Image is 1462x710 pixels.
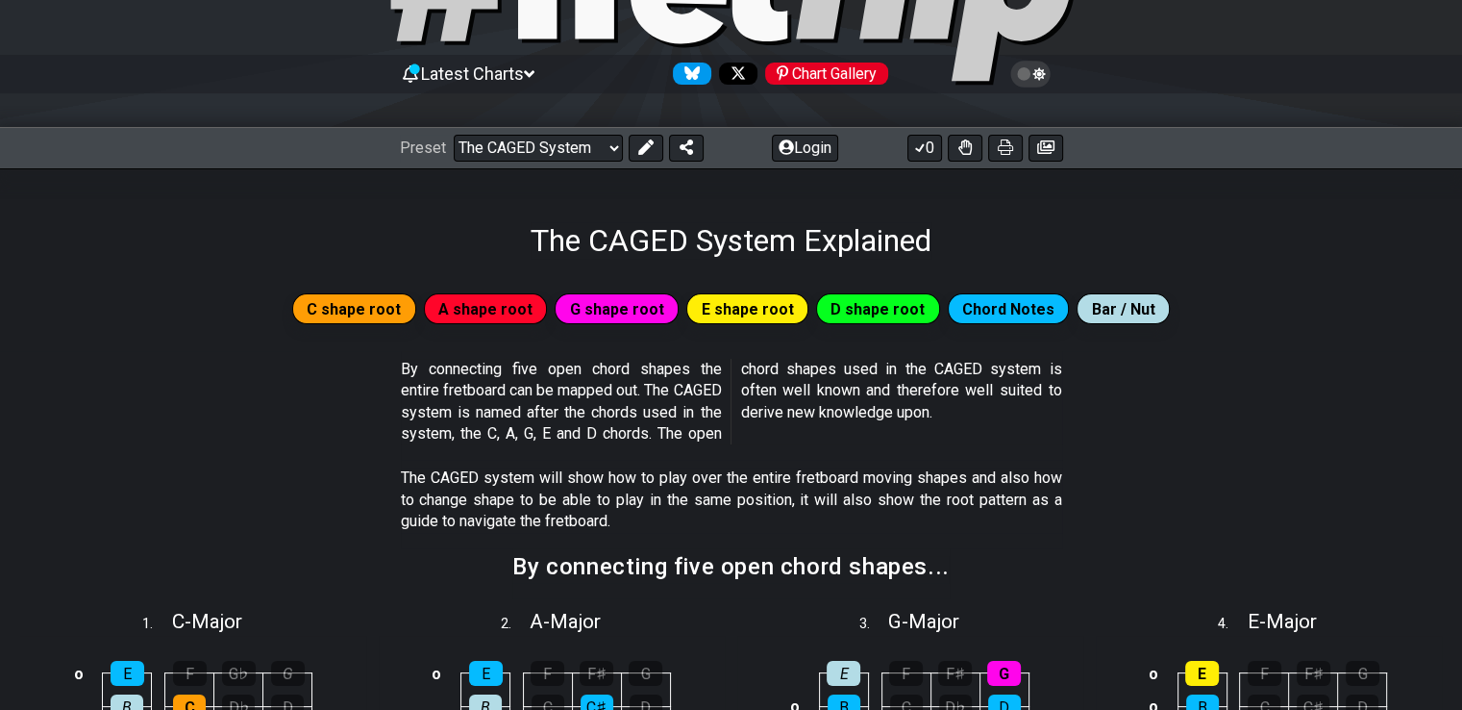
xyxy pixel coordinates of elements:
div: E [111,661,144,686]
h2: By connecting five open chord shapes... [512,556,949,577]
span: Toggle light / dark theme [1020,65,1042,83]
button: Print [988,135,1023,162]
span: Chord Notes [962,295,1054,323]
span: E shape root [702,295,794,323]
div: G [629,661,662,686]
div: G [1346,661,1379,686]
span: Latest Charts [421,63,524,84]
span: D shape root [830,295,925,323]
div: F [1248,661,1281,686]
div: G♭ [222,661,256,686]
button: Toggle Dexterity for all fretkits [948,135,982,162]
div: E [827,661,860,686]
div: F♯ [1297,661,1330,686]
div: F♯ [580,661,613,686]
div: F [889,661,923,686]
span: 3 . [858,614,887,635]
span: A shape root [438,295,533,323]
a: Follow #fretflip at Bluesky [665,63,711,85]
button: Share Preset [669,135,704,162]
button: Edit Preset [629,135,663,162]
div: F♯ [938,661,972,686]
button: 0 [907,135,942,162]
span: 4 . [1218,614,1247,635]
button: Create image [1028,135,1063,162]
span: A - Major [530,610,601,633]
button: Login [772,135,838,162]
a: Follow #fretflip at X [711,63,757,85]
a: #fretflip at Pinterest [757,63,888,85]
span: Bar / Nut [1092,295,1155,323]
span: C shape root [307,295,401,323]
span: Preset [400,139,446,157]
span: G - Major [888,610,959,633]
h1: The CAGED System Explained [531,222,931,259]
span: G shape root [570,295,664,323]
span: 1 . [142,614,171,635]
div: Chart Gallery [765,63,888,85]
div: F [173,661,207,686]
select: Preset [454,135,623,162]
td: o [1142,657,1165,691]
div: F [531,661,564,686]
td: o [425,657,448,691]
div: G [271,661,305,686]
p: By connecting five open chord shapes the entire fretboard can be mapped out. The CAGED system is ... [401,359,1062,445]
div: E [469,661,503,686]
div: G [987,661,1021,686]
span: C - Major [172,610,242,633]
p: The CAGED system will show how to play over the entire fretboard moving shapes and also how to ch... [401,468,1062,532]
span: 2 . [501,614,530,635]
td: o [67,657,90,691]
span: E - Major [1247,610,1316,633]
div: E [1185,661,1219,686]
